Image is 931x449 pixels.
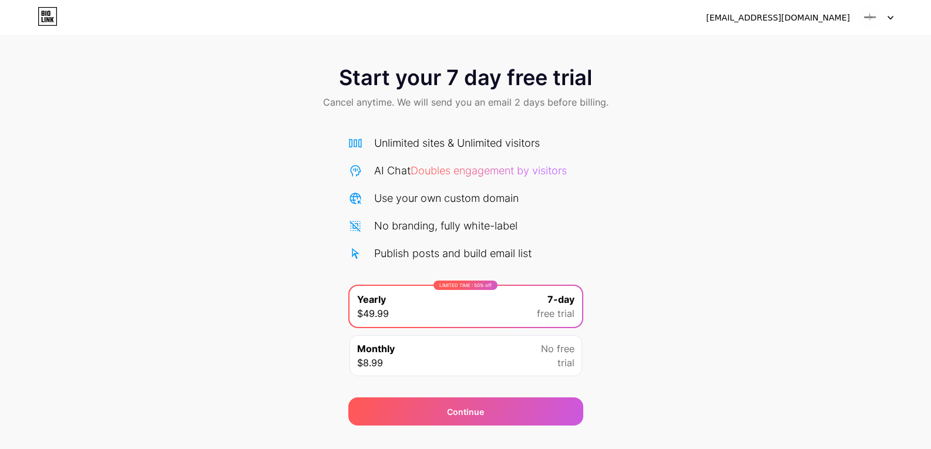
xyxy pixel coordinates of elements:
span: $49.99 [357,306,389,320]
span: Monthly [357,342,395,356]
div: Continue [447,406,484,418]
span: No free [541,342,574,356]
span: 7-day [547,292,574,306]
div: No branding, fully white-label [374,218,517,234]
div: Unlimited sites & Unlimited visitors [374,135,540,151]
span: Cancel anytime. We will send you an email 2 days before billing. [323,95,609,109]
span: free trial [537,306,574,320]
span: Start your 7 day free trial [339,66,592,89]
img: 6ixmerchandise [859,6,881,29]
div: AI Chat [374,163,567,178]
div: Publish posts and build email list [374,245,532,261]
span: trial [557,356,574,370]
span: $8.99 [357,356,383,370]
div: [EMAIL_ADDRESS][DOMAIN_NAME] [706,12,850,24]
span: Yearly [357,292,386,306]
div: Use your own custom domain [374,190,519,206]
div: LIMITED TIME : 50% off [433,281,498,290]
span: Doubles engagement by visitors [411,164,567,177]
